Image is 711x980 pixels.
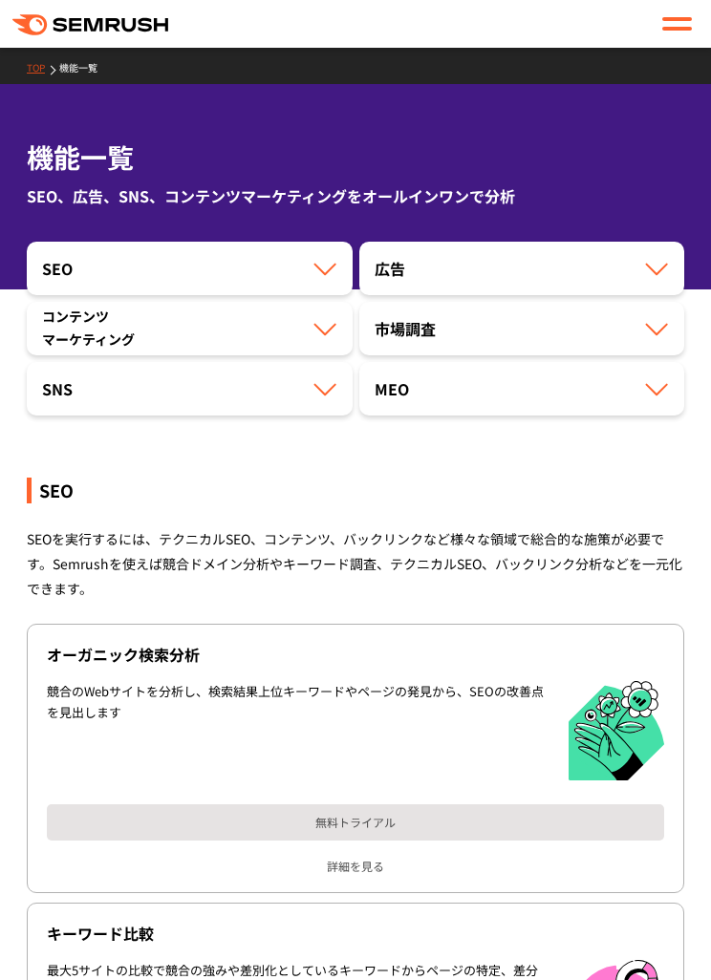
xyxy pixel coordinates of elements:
[569,681,664,780] img: オーガニック検索分析
[27,138,684,177] h1: 機能一覧
[375,257,670,280] div: 広告
[47,804,664,841] a: 無料トライアル
[47,644,664,665] div: オーガニック検索分析
[27,526,684,601] div: SEOを実行するには、テクニカルSEO、コンテンツ、バックリンクなど様々な領域で総合的な施策が必要です。Semrushを使えば競合ドメイン分析やキーワード調査、テクニカルSEO、バックリンク分析...
[27,184,684,207] div: SEO、広告、SNS、コンテンツマーケティングをオールインワンで分析
[42,257,337,280] div: SEO
[47,860,664,873] a: 詳細を見る
[47,923,664,944] div: キーワード比較
[27,60,59,75] a: TOP
[27,362,353,415] a: SNS
[27,242,353,295] a: SEO
[47,681,549,780] div: 競合のWebサイトを分析し、検索結果上位キーワードやページの発見から、SEOの改善点を見出します
[359,362,685,415] a: MEO
[359,302,685,355] a: 市場調査
[359,242,685,295] a: 広告
[42,377,337,400] div: SNS
[27,478,684,503] div: SEO
[375,317,670,340] div: 市場調査
[59,60,112,75] a: 機能一覧
[27,302,353,355] a: コンテンツマーケティング
[375,377,670,400] div: MEO
[42,305,337,351] div: コンテンツ マーケティング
